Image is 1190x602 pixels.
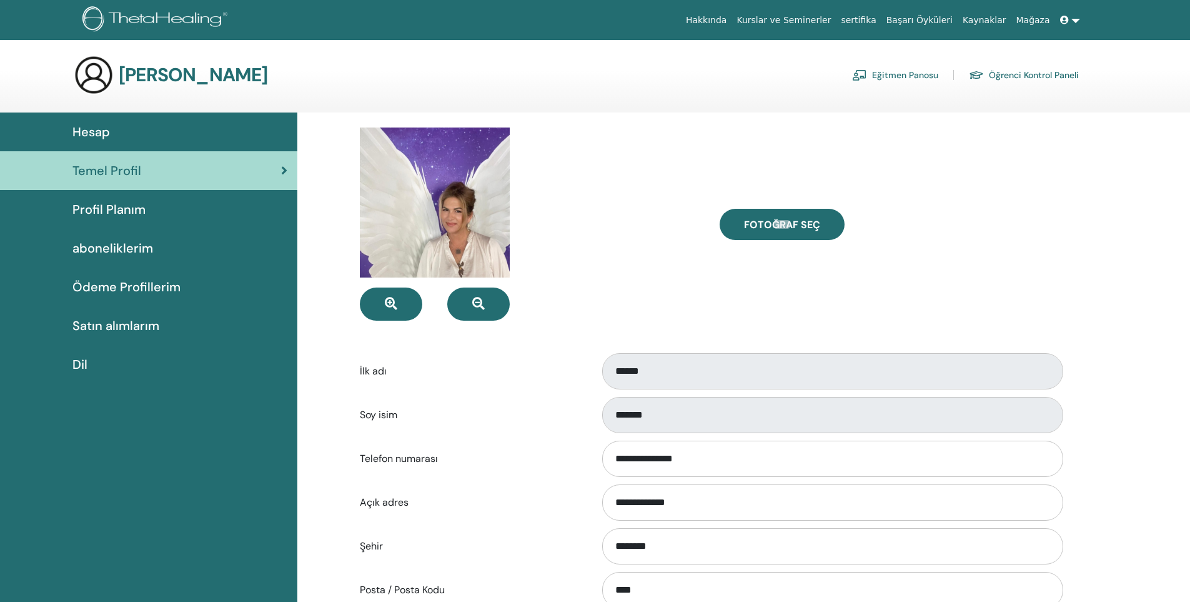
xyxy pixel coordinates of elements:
[350,403,590,427] label: Soy isim
[350,578,590,602] label: Posta / Posta Kodu
[731,9,836,32] a: Kurslar ve Seminerler
[681,9,732,32] a: Hakkında
[774,220,790,229] input: Fotoğraf seç
[72,200,146,219] span: Profil Planım
[360,128,510,278] img: default.jpg
[72,123,110,141] span: Hesap
[744,218,820,231] span: Fotoğraf seç
[969,65,1079,85] a: Öğrenci Kontrol Paneli
[969,70,984,81] img: graduation-cap.svg
[72,239,153,258] span: aboneliklerim
[350,534,590,558] label: Şehir
[836,9,881,32] a: sertifika
[72,278,181,296] span: Ödeme Profillerim
[852,65,938,85] a: Eğitmen Panosu
[350,447,590,471] label: Telefon numarası
[82,6,232,34] img: logo.png
[119,64,268,86] h3: [PERSON_NAME]
[881,9,958,32] a: Başarı Öyküleri
[74,55,114,95] img: generic-user-icon.jpg
[350,491,590,514] label: Açık adres
[72,161,141,180] span: Temel Profil
[72,355,87,374] span: Dil
[958,9,1011,32] a: Kaynaklar
[72,316,159,335] span: Satın alımlarım
[350,359,590,383] label: İlk adı
[1011,9,1054,32] a: Mağaza
[852,69,867,81] img: chalkboard-teacher.svg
